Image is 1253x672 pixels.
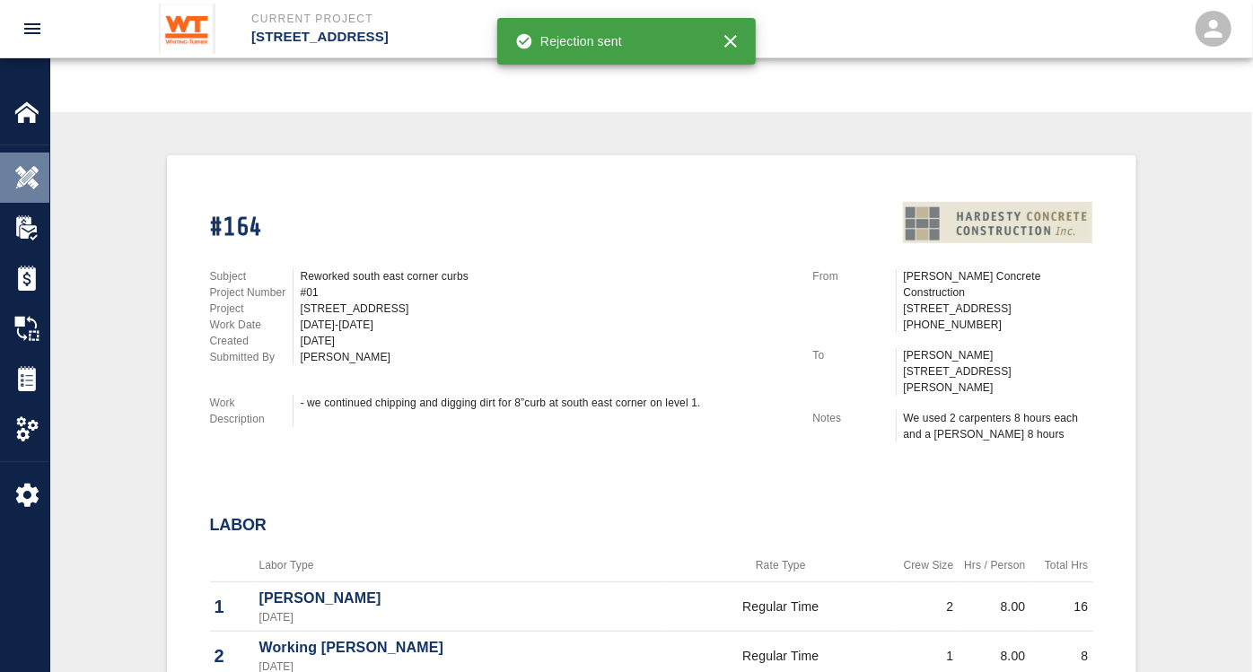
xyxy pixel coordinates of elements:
[959,582,1030,632] td: 8.00
[666,582,895,632] td: Regular Time
[904,268,1093,301] p: [PERSON_NAME] Concrete Construction
[904,347,1093,363] p: [PERSON_NAME]
[515,25,622,57] div: Rejection sent
[210,284,293,301] p: Project Number
[904,410,1093,442] div: We used 2 carpenters 8 hours each and a [PERSON_NAME] 8 hours
[259,609,662,625] p: [DATE]
[210,268,293,284] p: Subject
[255,549,667,582] th: Labor Type
[11,7,54,50] button: open drawer
[666,549,895,582] th: Rate Type
[159,4,215,54] img: Whiting-Turner
[301,317,792,333] div: [DATE]-[DATE]
[301,301,792,317] div: [STREET_ADDRESS]
[301,333,792,349] div: [DATE]
[210,349,293,365] p: Submitted By
[210,317,293,333] p: Work Date
[1030,582,1093,632] td: 16
[1030,549,1093,582] th: Total Hrs
[215,593,250,620] p: 1
[904,301,1093,317] p: [STREET_ADDRESS]
[301,268,792,284] div: Reworked south east corner curbs
[215,642,250,669] p: 2
[813,347,896,363] p: To
[251,27,723,48] p: [STREET_ADDRESS]
[210,301,293,317] p: Project
[210,333,293,349] p: Created
[301,395,792,411] div: - we continued chipping and digging dirt for 8”curb at south east corner on level 1.
[904,317,1093,333] p: [PHONE_NUMBER]
[210,213,792,242] h1: #164
[903,198,1093,247] img: Hardesty Concrete Construction
[251,11,723,27] p: Current Project
[210,516,1093,536] h2: Labor
[896,549,959,582] th: Crew Size
[896,582,959,632] td: 2
[1163,586,1253,672] iframe: Chat Widget
[813,410,896,426] p: Notes
[259,588,662,609] p: [PERSON_NAME]
[210,395,293,427] p: Work Description
[904,363,1093,396] p: [STREET_ADDRESS][PERSON_NAME]
[301,284,792,301] div: #01
[301,349,792,365] div: [PERSON_NAME]
[259,637,662,659] p: Working [PERSON_NAME]
[959,549,1030,582] th: Hrs / Person
[813,268,896,284] p: From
